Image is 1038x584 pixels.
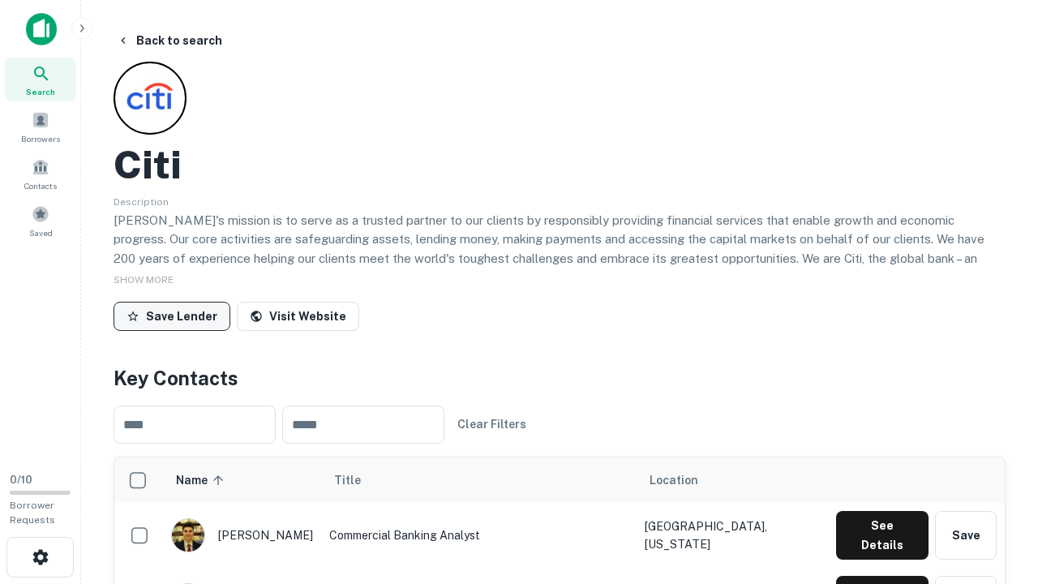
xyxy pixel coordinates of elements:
a: Borrowers [5,105,76,148]
button: Save [935,511,997,560]
button: Back to search [110,26,229,55]
a: Saved [5,199,76,243]
td: Commercial Banking Analyst [321,503,637,568]
h4: Key Contacts [114,363,1006,393]
iframe: Chat Widget [957,454,1038,532]
h2: Citi [114,141,182,188]
span: Saved [29,226,53,239]
th: Location [637,457,828,503]
img: 1753279374948 [172,519,204,552]
span: 0 / 10 [10,474,32,486]
span: Contacts [24,179,57,192]
span: Title [334,470,382,490]
th: Name [163,457,321,503]
a: Visit Website [237,302,359,331]
span: Location [650,470,698,490]
a: Search [5,58,76,101]
td: [GEOGRAPHIC_DATA], [US_STATE] [637,503,828,568]
span: Borrower Requests [10,500,55,526]
span: Search [26,85,55,98]
span: Borrowers [21,132,60,145]
p: [PERSON_NAME]'s mission is to serve as a trusted partner to our clients by responsibly providing ... [114,211,1006,307]
th: Title [321,457,637,503]
span: Description [114,196,169,208]
span: Name [176,470,229,490]
img: capitalize-icon.png [26,13,57,45]
button: See Details [836,511,929,560]
button: Clear Filters [451,410,533,439]
a: Contacts [5,152,76,195]
span: SHOW MORE [114,274,174,286]
div: [PERSON_NAME] [171,518,313,552]
button: Save Lender [114,302,230,331]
